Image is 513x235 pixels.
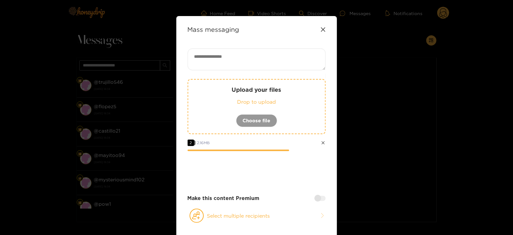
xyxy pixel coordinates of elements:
p: Upload your files [201,86,312,93]
button: Select multiple recipients [188,208,326,223]
span: 2.16 MB [197,141,210,145]
strong: Mass messaging [188,26,239,33]
strong: Make this content Premium [188,195,260,202]
p: Drop to upload [201,98,312,106]
span: 2 [188,140,194,146]
button: Choose file [236,114,277,127]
